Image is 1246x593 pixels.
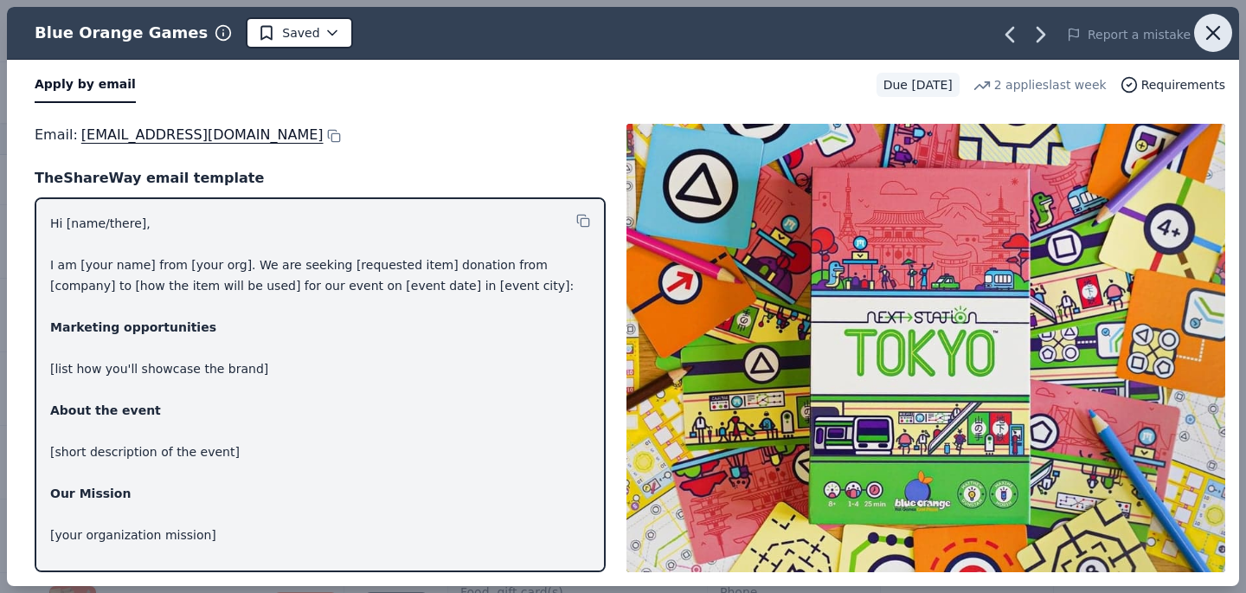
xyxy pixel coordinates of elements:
[50,487,131,500] strong: Our Mission
[1121,74,1225,95] button: Requirements
[35,126,324,143] span: Email :
[81,124,324,146] a: [EMAIL_ADDRESS][DOMAIN_NAME]
[50,320,216,334] strong: Marketing opportunities
[35,67,136,103] button: Apply by email
[35,167,606,190] div: TheShareWay email template
[877,73,960,97] div: Due [DATE]
[35,19,208,47] div: Blue Orange Games
[1067,24,1191,45] button: Report a mistake
[626,124,1225,572] img: Image for Blue Orange Games
[973,74,1107,95] div: 2 applies last week
[282,23,319,43] span: Saved
[246,17,352,48] button: Saved
[1141,74,1225,95] span: Requirements
[50,403,161,417] strong: About the event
